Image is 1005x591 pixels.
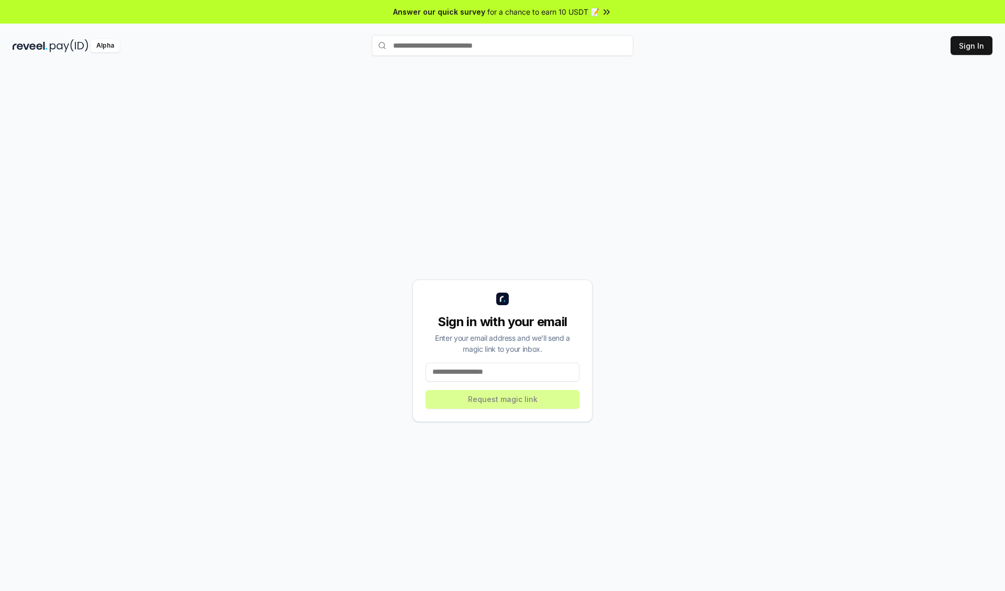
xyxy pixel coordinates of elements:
div: Alpha [91,39,120,52]
div: Sign in with your email [426,314,579,330]
img: logo_small [496,293,509,305]
img: pay_id [50,39,88,52]
span: Answer our quick survey [393,6,485,17]
div: Enter your email address and we’ll send a magic link to your inbox. [426,332,579,354]
span: for a chance to earn 10 USDT 📝 [487,6,599,17]
button: Sign In [951,36,992,55]
img: reveel_dark [13,39,48,52]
